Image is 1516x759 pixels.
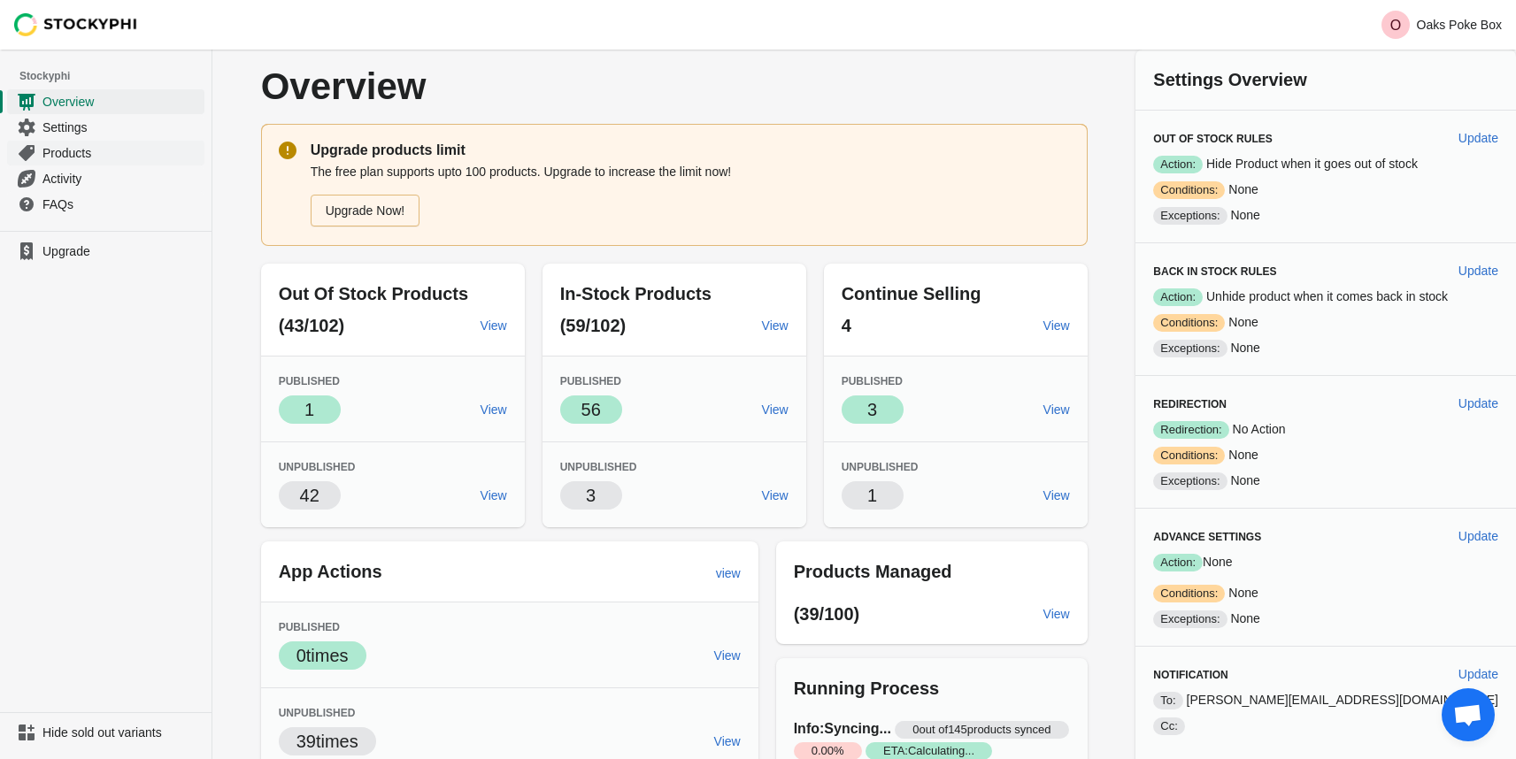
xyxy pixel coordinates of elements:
[762,318,789,333] span: View
[1458,667,1498,681] span: Update
[1153,692,1182,709] span: To:
[7,720,204,745] a: Hide sold out variants
[1451,255,1505,287] button: Update
[1153,472,1227,490] span: Exceptions:
[7,165,204,191] a: Activity
[279,461,356,473] span: Unpublished
[311,163,1070,180] p: The free plan supports upto 100 products. Upgrade to increase the limit now!
[1451,658,1505,690] button: Update
[1153,610,1227,628] span: Exceptions:
[867,486,877,505] span: 1
[1153,132,1444,146] h3: Out of Stock Rules
[1153,691,1498,709] p: [PERSON_NAME][EMAIL_ADDRESS][DOMAIN_NAME]
[304,400,314,419] span: 1
[7,114,204,140] a: Settings
[762,488,789,502] span: View
[716,566,741,580] span: view
[19,67,212,85] span: Stockyphi
[755,394,796,425] a: View
[755,310,796,341] a: View
[1153,609,1498,628] p: None
[1043,488,1070,502] span: View
[279,316,345,335] span: (43/102)
[311,140,1070,161] p: Upgrade products limit
[1153,181,1225,199] span: Conditions:
[473,310,514,341] a: View
[296,732,358,751] span: 39 times
[842,375,903,387] span: Published
[279,621,340,633] span: Published
[1153,397,1444,411] h3: Redirection
[1043,318,1070,333] span: View
[42,119,201,136] span: Settings
[895,721,1068,739] span: 0 out of 145 products synced
[481,318,507,333] span: View
[473,479,514,511] a: View
[261,67,750,106] p: Overview
[1153,471,1498,490] p: None
[709,557,748,589] a: view
[842,461,919,473] span: Unpublished
[279,375,340,387] span: Published
[279,284,468,303] span: Out Of Stock Products
[707,640,748,671] a: View
[1153,717,1185,735] span: Cc:
[867,400,877,419] span: 3
[581,400,601,419] span: 56
[1153,554,1203,571] span: Action:
[842,284,981,303] span: Continue Selling
[714,648,741,663] span: View
[1442,688,1495,741] a: Open chat
[42,170,201,188] span: Activity
[300,486,319,505] span: 42
[14,13,138,36] img: Stockyphi
[1153,339,1498,357] p: None
[1381,11,1410,39] span: Avatar with initials O
[714,734,741,748] span: View
[1036,479,1077,511] a: View
[1153,206,1498,225] p: None
[42,195,201,213] span: FAQs
[1153,156,1203,173] span: Action:
[1451,387,1505,419] button: Update
[1043,607,1070,621] span: View
[707,725,748,757] a: View
[1153,584,1498,602] p: None
[842,316,851,335] span: 4
[1153,313,1498,332] p: None
[7,88,204,114] a: Overview
[1153,264,1444,279] h3: Back in Stock Rules
[279,707,356,719] span: Unpublished
[1153,340,1227,357] span: Exceptions:
[1153,155,1498,173] p: Hide Product when it goes out of stock
[560,316,627,335] span: (59/102)
[1153,530,1444,544] h3: Advance Settings
[560,461,637,473] span: Unpublished
[1036,598,1077,630] a: View
[1451,520,1505,552] button: Update
[1153,420,1498,439] p: No Action
[560,375,621,387] span: Published
[1153,553,1498,571] p: None
[762,402,789,417] span: View
[42,93,201,111] span: Overview
[1417,18,1503,32] p: Oaks Poke Box
[586,483,596,508] p: 3
[794,562,952,581] span: Products Managed
[1036,310,1077,341] a: View
[481,488,507,502] span: View
[296,646,349,665] span: 0 times
[1153,287,1498,306] p: Unhide product when it comes back in stock
[279,562,382,581] span: App Actions
[560,284,712,303] span: In-Stock Products
[1451,122,1505,154] button: Update
[481,402,507,417] span: View
[1153,585,1225,602] span: Conditions:
[1153,446,1498,464] p: None
[1389,18,1400,33] text: O
[7,140,204,165] a: Products
[794,678,939,698] span: Running Process
[473,394,514,425] a: View
[1458,131,1498,145] span: Update
[1374,7,1510,42] button: Avatar with initials OOaks Poke Box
